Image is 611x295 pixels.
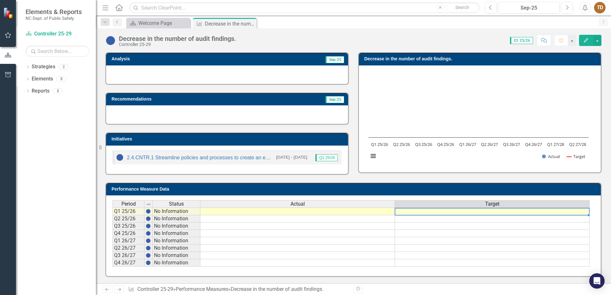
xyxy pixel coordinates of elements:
[128,286,349,293] div: » »
[481,141,498,147] text: Q2 26/27
[121,201,136,207] span: Period
[446,3,478,12] button: Search
[3,7,14,19] img: ClearPoint Strategy
[112,237,144,245] td: Q1 26/27
[393,141,410,147] text: Q2 25/26
[153,215,200,223] td: No Information
[153,252,200,259] td: No Information
[146,216,151,221] img: BgCOk07PiH71IgAAAABJRU5ErkJggg==
[485,201,499,207] span: Target
[146,231,151,236] img: BgCOk07PiH71IgAAAABJRU5ErkJggg==
[153,208,200,215] td: No Information
[146,202,151,207] img: 8DAGhfEEPCf229AAAAAElFTkSuQmCC
[112,137,345,141] h3: Initiatives
[26,16,82,21] small: NC Dept. of Public Safety
[153,223,200,230] td: No Information
[153,237,200,245] td: No Information
[128,19,189,27] a: Welcome Page
[437,141,454,147] text: Q4 25/26
[459,141,476,147] text: Q1 26/27
[364,57,598,61] h3: Decrease in the number of audit findings.
[525,141,542,147] text: Q4 26/27
[146,253,151,258] img: BgCOk07PiH71IgAAAABJRU5ErkJggg==
[112,259,144,267] td: Q4 26/27
[547,141,564,147] text: Q1 27/28
[365,70,592,166] svg: Interactive chart
[138,19,189,27] div: Welcome Page
[112,57,225,61] h3: Analysis
[153,230,200,237] td: No Information
[112,97,268,102] h3: Recommendations
[325,96,344,103] span: Sep-25
[455,5,469,10] span: Search
[146,246,151,251] img: BgCOk07PiH71IgAAAABJRU5ErkJggg==
[594,2,606,13] button: TD
[112,230,144,237] td: Q4 25/26
[369,152,378,161] button: View chart menu, Chart
[116,154,124,161] img: No Information
[589,273,605,289] div: Open Intercom Messenger
[32,75,53,83] a: Elements
[325,56,344,63] span: Sep-25
[32,63,55,71] a: Strategies
[205,20,255,28] div: Decrease in the number of audit findings.
[153,259,200,267] td: No Information
[231,286,323,292] div: Decrease in the number of audit findings.
[415,141,432,147] text: Q3 25/26
[112,223,144,230] td: Q3 25/26
[569,141,586,147] text: Q2 27/28
[176,286,228,292] a: Performance Measures
[137,286,173,292] a: Controller 25-29
[499,2,560,13] button: Sep-25
[153,245,200,252] td: No Information
[119,42,236,47] div: Controller 25-29
[169,201,184,207] span: Status
[53,88,63,94] div: 8
[290,201,305,207] span: Actual
[146,260,151,265] img: BgCOk07PiH71IgAAAABJRU5ErkJggg==
[56,76,66,82] div: 8
[105,35,116,46] img: No Information
[129,2,480,13] input: Search ClearPoint...
[26,46,89,57] input: Search Below...
[112,187,598,192] h3: Performance Measure Data
[58,64,69,70] div: 2
[112,252,144,259] td: Q3 26/27
[371,141,388,147] text: Q1 25/26
[510,37,533,44] span: Q1 25/26
[146,238,151,243] img: BgCOk07PiH71IgAAAABJRU5ErkJggg==
[365,70,594,166] div: Chart. Highcharts interactive chart.
[542,154,560,159] button: Show Actual
[112,245,144,252] td: Q2 26/27
[501,4,557,12] div: Sep-25
[276,154,307,160] small: [DATE] - [DATE]
[32,87,50,95] a: Reports
[146,209,151,214] img: BgCOk07PiH71IgAAAABJRU5ErkJggg==
[127,155,340,160] a: 2.4.CNTR.1 Streamline policies and processes to create an environment of financial accuracy.
[503,141,520,147] text: Q3 26/27
[112,208,144,215] td: Q1 25/26
[315,154,338,161] span: Q1 25/26
[26,8,82,16] span: Elements & Reports
[112,215,144,223] td: Q2 25/26
[146,223,151,229] img: BgCOk07PiH71IgAAAABJRU5ErkJggg==
[26,30,89,38] a: Controller 25-29
[119,35,236,42] div: Decrease in the number of audit findings.
[567,154,586,159] button: Show Target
